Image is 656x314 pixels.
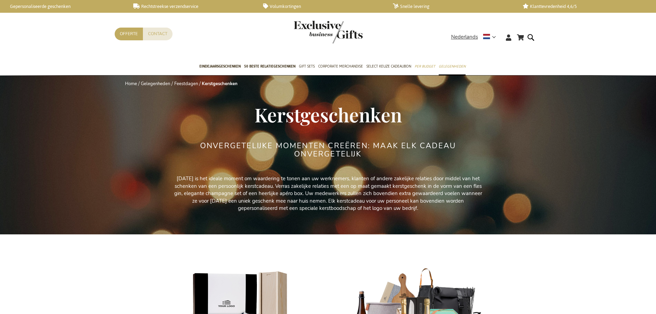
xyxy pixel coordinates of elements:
strong: Kerstgeschenken [202,81,238,87]
span: Per Budget [415,63,435,70]
a: Offerte [115,28,143,40]
span: Gift Sets [299,63,315,70]
span: 50 beste relatiegeschenken [244,63,295,70]
a: Contact [143,28,173,40]
a: Gelegenheden [141,81,170,87]
a: Klanttevredenheid 4,6/5 [523,3,642,9]
span: Corporate Merchandise [318,63,363,70]
a: Snelle levering [393,3,512,9]
span: Kerstgeschenken [254,102,402,127]
a: Home [125,81,137,87]
a: Gepersonaliseerde geschenken [3,3,122,9]
div: Nederlands [451,33,500,41]
h2: ONVERGETELIJKE MOMENTEN CREËREN: MAAK ELK CADEAU ONVERGETELIJK [199,142,457,158]
a: Feestdagen [174,81,198,87]
span: Gelegenheden [439,63,466,70]
span: Eindejaarsgeschenken [199,63,241,70]
a: Volumkortingen [263,3,382,9]
a: Rechtstreekse verzendservice [133,3,252,9]
a: store logo [294,21,328,43]
img: Exclusive Business gifts logo [294,21,363,43]
span: Select Keuze Cadeaubon [366,63,411,70]
p: [DATE] is het ideale moment om waardering te tonen aan uw werknemers, klanten of andere zakelijke... [173,175,483,212]
span: Nederlands [451,33,478,41]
